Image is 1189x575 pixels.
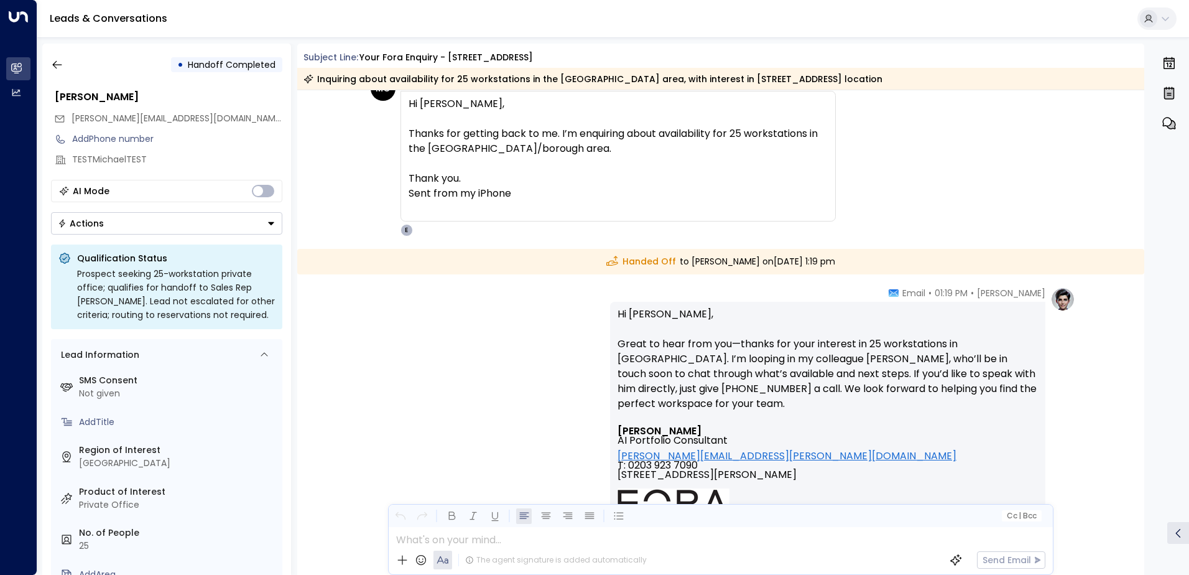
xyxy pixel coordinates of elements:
div: TESTMichaelTEST [72,153,282,166]
span: 01:19 PM [935,287,968,299]
span: [PERSON_NAME] [977,287,1045,299]
span: AI Portfolio Consultant [618,436,728,445]
div: The agent signature is added automatically [465,554,647,566]
font: [PERSON_NAME] [618,424,701,438]
div: Lead Information [57,348,139,362]
img: profile-logo.png [1050,287,1075,312]
button: Actions [51,212,282,235]
span: Subject Line: [303,51,358,63]
span: barney-chandler@hotmail.co.uk [72,112,282,125]
img: AIorK4ysLkpAD1VLoJghiceWoVRmgk1XU2vrdoLkeDLGAFfv_vh6vnfJOA1ilUWLDOVq3gZTs86hLsHm3vG- [618,489,729,518]
span: Email [902,287,925,299]
p: Qualification Status [77,252,275,264]
label: No. of People [79,526,277,540]
span: Cc Bcc [1006,512,1036,520]
div: Thank you. [409,171,828,216]
span: | [1019,512,1021,520]
div: 25 [79,540,277,553]
button: Cc|Bcc [1001,510,1041,522]
div: AddTitle [79,416,277,429]
div: Thanks for getting back to me. I’m enquiring about availability for 25 workstations in the [GEOGR... [409,126,828,156]
p: Hi [PERSON_NAME], Great to hear from you—thanks for your interest in 25 workstations in [GEOGRAPH... [618,307,1038,426]
span: • [971,287,974,299]
div: Hi [PERSON_NAME], [409,96,828,216]
span: [PERSON_NAME][EMAIL_ADDRESS][DOMAIN_NAME] [72,112,284,124]
span: [STREET_ADDRESS][PERSON_NAME] [618,470,797,489]
div: to [PERSON_NAME] on [DATE] 1:19 pm [297,249,1145,274]
label: Region of Interest [79,444,277,457]
button: Redo [414,508,430,524]
button: Undo [392,508,408,524]
span: • [928,287,932,299]
div: Actions [58,218,104,229]
span: Handed Off [606,255,676,268]
div: [PERSON_NAME] [55,90,282,105]
a: [PERSON_NAME][EMAIL_ADDRESS][PERSON_NAME][DOMAIN_NAME] [618,451,956,460]
label: Product of Interest [79,485,277,498]
div: E [400,224,413,236]
div: Not given [79,387,277,400]
div: Button group with a nested menu [51,212,282,235]
div: Private Office [79,498,277,512]
div: Prospect seeking 25-workstation private office; qualifies for handoff to Sales Rep [PERSON_NAME].... [77,267,275,322]
div: [GEOGRAPHIC_DATA] [79,457,277,470]
div: Inquiring about availability for 25 workstations in the [GEOGRAPHIC_DATA] area, with interest in ... [303,73,882,85]
div: • [177,54,183,76]
span: Handoff Completed [188,58,275,71]
div: AddPhone number [72,133,282,146]
div: AI Mode [73,185,109,197]
label: SMS Consent [79,374,277,387]
div: Your Fora Enquiry - [STREET_ADDRESS] [359,51,533,64]
span: T: 0203 923 7090 [618,460,698,470]
div: Sent from my iPhone [409,186,828,201]
a: Leads & Conversations [50,11,167,26]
